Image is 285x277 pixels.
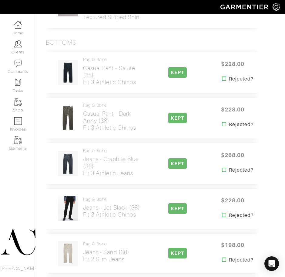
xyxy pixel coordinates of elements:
img: Rt8DTDWxAqc3RMBoziAbYRob [58,151,78,176]
span: $228.00 [215,103,251,116]
span: KEPT [168,248,187,258]
strong: Rejected? [229,212,253,219]
h4: rag & bone [83,148,143,153]
a: rag & bone Jeans - Sand (38)Fit 2 Slim Jeans [83,241,129,263]
span: KEPT [168,203,187,214]
span: $268.00 [215,149,251,162]
h4: rag & bone [83,103,143,108]
div: Open Intercom Messenger [264,256,279,271]
img: dashboard-icon-dbcd8f5a0b271acd01030246c82b418ddd0df26cd7fceb0bd07c9910d44c42f6.png [14,21,22,29]
h2: Jeans - Graphite Blue (38) Fit 3 Athletic Jeans [83,156,143,176]
h4: rag & bone [83,241,129,247]
span: $228.00 [215,57,251,70]
h3: Bottoms [46,39,76,46]
img: thsYMrQiQ2UJc9EQveiBW6nz [58,105,78,131]
a: rag & bone Casual Pant - Dark Army (38)Fit 3 Athletic Chinos [83,103,143,131]
h2: Jeans - Jet Black (38) Fit 3 Athletic Chinos [83,204,140,218]
span: $198.00 [215,238,251,251]
strong: Rejected? [229,256,253,264]
img: v5tQpuK8qDK61qWxDzLkBP88 [58,241,78,266]
span: KEPT [168,67,187,78]
img: orders-icon-0abe47150d42831381b5fb84f609e132dff9fe21cb692f30cb5eec754e2cba89.png [14,117,22,125]
img: VhYbMavT78RiCM9UqeG6o7nR [58,196,78,221]
h2: Jeans - Sand (38) Fit 2 Slim Jeans [83,249,129,263]
strong: Rejected? [229,121,253,128]
h4: rag & bone [83,197,140,202]
a: rag & bone Jeans - Graphite Blue (38)Fit 3 Athletic Jeans [83,148,143,177]
span: KEPT [168,113,187,123]
img: clients-icon-6bae9207a08558b7cb47a8932f037763ab4055f8c8b6bfacd5dc20c3e0201464.png [14,40,22,48]
h2: Casual Pant - Salute (38) Fit 3 Athletic Chinos [83,65,143,86]
span: KEPT [168,158,187,169]
img: gear-icon-white-bd11855cb880d31180b6d7d6211b90ccbf57a29d726f0c71d8c61bd08dd39cc2.png [273,3,280,11]
a: rag & bone Casual Pant - Salute (38)Fit 3 Athletic Chinos [83,57,143,86]
img: garments-icon-b7da505a4dc4fd61783c78ac3ca0ef83fa9d6f193b1c9dc38574b1d14d53ca28.png [14,98,22,106]
span: $228.00 [215,194,251,207]
strong: Rejected? [229,75,253,83]
h4: rag & bone [83,57,143,62]
img: garments-icon-b7da505a4dc4fd61783c78ac3ca0ef83fa9d6f193b1c9dc38574b1d14d53ca28.png [14,136,22,144]
img: reminder-icon-8004d30b9f0a5d33ae49ab947aed9ed385cf756f9e5892f1edd6e32f2345188e.png [14,79,22,86]
h2: Casual Pant - Dark Army (38) Fit 3 Athletic Chinos [83,110,143,131]
strong: Rejected? [229,166,253,174]
img: AbQaX1Hf2eURPnpJ6fC8jPCd [58,60,78,85]
img: comment-icon-a0a6a9ef722e966f86d9cbdc48e553b5cf19dbc54f86b18d962a5391bc8f6eb6.png [14,60,22,67]
a: rag & bone Jeans - Jet Black (38)Fit 3 Athletic Chinos [83,197,140,218]
img: garmentier-logo-header-white-b43fb05a5012e4ada735d5af1a66efaba907eab6374d6393d1fbf88cb4ef424d.png [217,2,273,12]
